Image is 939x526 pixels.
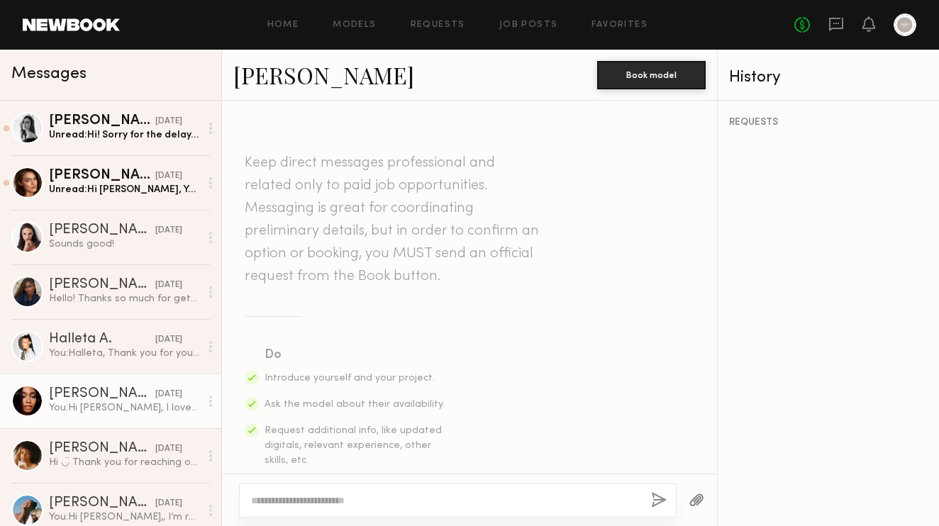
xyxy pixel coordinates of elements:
[591,21,648,30] a: Favorites
[49,169,155,183] div: [PERSON_NAME]
[155,442,182,456] div: [DATE]
[49,387,155,401] div: [PERSON_NAME]
[49,292,200,306] div: Hello! Thanks so much for getting back to me! This sounds great 🩷 I would love to get a few quest...
[49,347,200,360] div: You: Halleta, Thank you for your interest! Just to clarify — you’re not required to post the vide...
[265,426,442,465] span: Request additional info, like updated digitals, relevant experience, other skills, etc.
[155,279,182,292] div: [DATE]
[155,388,182,401] div: [DATE]
[597,68,706,80] a: Book model
[49,183,200,196] div: Unread: Hi [PERSON_NAME], Yes, that sounds great! So together, that would be $500, but I know you...
[49,456,200,469] div: Hi ◡̈ Thank you for reaching out. My rate for what you are looking for starts at $500. I have a f...
[597,61,706,89] button: Book model
[49,442,155,456] div: [PERSON_NAME]
[155,333,182,347] div: [DATE]
[155,169,182,183] div: [DATE]
[499,21,558,30] a: Job Posts
[729,69,928,86] div: History
[267,21,299,30] a: Home
[49,401,200,415] div: You: Hi [PERSON_NAME], I love your content, it really aligns with the image and vision of IDRÉIS ...
[49,128,200,142] div: Unread: Hi! Sorry for the delay, here’s my info! I can’t wait to work together! [PERSON_NAME] [ST...
[729,118,928,128] div: REQUESTS
[49,223,155,237] div: [PERSON_NAME]
[233,60,414,90] a: [PERSON_NAME]
[265,345,446,365] div: Do
[155,497,182,510] div: [DATE]
[49,332,155,347] div: Halleta A.
[155,224,182,237] div: [DATE]
[265,400,445,409] span: Ask the model about their availability.
[49,510,200,524] div: You: Hi [PERSON_NAME],, I’m reaching out from [GEOGRAPHIC_DATA] BEAUTÉ, a beauty brand that merge...
[245,152,543,288] header: Keep direct messages professional and related only to paid job opportunities. Messaging is great ...
[11,66,87,82] span: Messages
[49,496,155,510] div: [PERSON_NAME]
[333,21,376,30] a: Models
[265,374,435,383] span: Introduce yourself and your project.
[411,21,465,30] a: Requests
[49,237,200,251] div: Sounds good!
[49,278,155,292] div: [PERSON_NAME]
[155,115,182,128] div: [DATE]
[49,114,155,128] div: [PERSON_NAME]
